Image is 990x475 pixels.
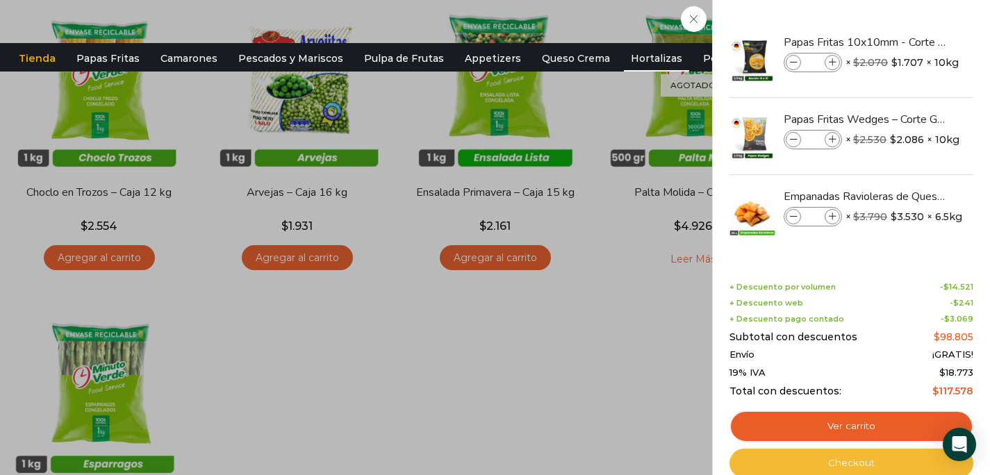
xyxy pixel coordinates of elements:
[845,207,962,226] span: × × 6.5kg
[853,133,859,146] span: $
[943,282,973,292] bdi: 14.521
[891,210,924,224] bdi: 3.530
[939,367,973,378] span: 18.773
[69,45,147,72] a: Papas Fritas
[784,112,949,127] a: Papas Fritas Wedges – Corte Gajo - Caja 10 kg
[932,385,973,397] bdi: 117.578
[802,55,823,70] input: Product quantity
[943,428,976,461] div: Open Intercom Messenger
[845,53,959,72] span: × × 10kg
[953,298,959,308] span: $
[729,367,766,378] span: 19% IVA
[934,331,973,343] bdi: 98.805
[729,283,836,292] span: + Descuento por volumen
[729,349,754,360] span: Envío
[845,130,959,149] span: × × 10kg
[932,385,939,397] span: $
[784,35,949,50] a: Papas Fritas 10x10mm - Corte Bastón - Caja 10 kg
[853,210,887,223] bdi: 3.790
[941,315,973,324] span: -
[932,349,973,360] span: ¡GRATIS!
[890,133,896,147] span: $
[891,56,923,69] bdi: 1.707
[729,315,844,324] span: + Descuento pago contado
[891,210,897,224] span: $
[357,45,451,72] a: Pulpa de Frutas
[853,56,888,69] bdi: 2.070
[458,45,528,72] a: Appetizers
[535,45,617,72] a: Queso Crema
[231,45,350,72] a: Pescados y Mariscos
[729,299,803,308] span: + Descuento web
[944,314,973,324] bdi: 3.069
[940,283,973,292] span: -
[729,385,841,397] span: Total con descuentos:
[853,210,859,223] span: $
[802,209,823,224] input: Product quantity
[953,298,973,308] bdi: 241
[943,282,949,292] span: $
[939,367,946,378] span: $
[890,133,924,147] bdi: 2.086
[944,314,950,324] span: $
[784,189,949,204] a: Empanadas Ravioleras de Queso - Caja 288 unidades
[12,45,63,72] a: Tienda
[624,45,689,72] a: Hortalizas
[154,45,224,72] a: Camarones
[729,331,857,343] span: Subtotal con descuentos
[853,133,886,146] bdi: 2.530
[802,132,823,147] input: Product quantity
[729,410,973,442] a: Ver carrito
[950,299,973,308] span: -
[891,56,898,69] span: $
[696,45,741,72] a: Pollos
[934,331,940,343] span: $
[853,56,859,69] span: $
